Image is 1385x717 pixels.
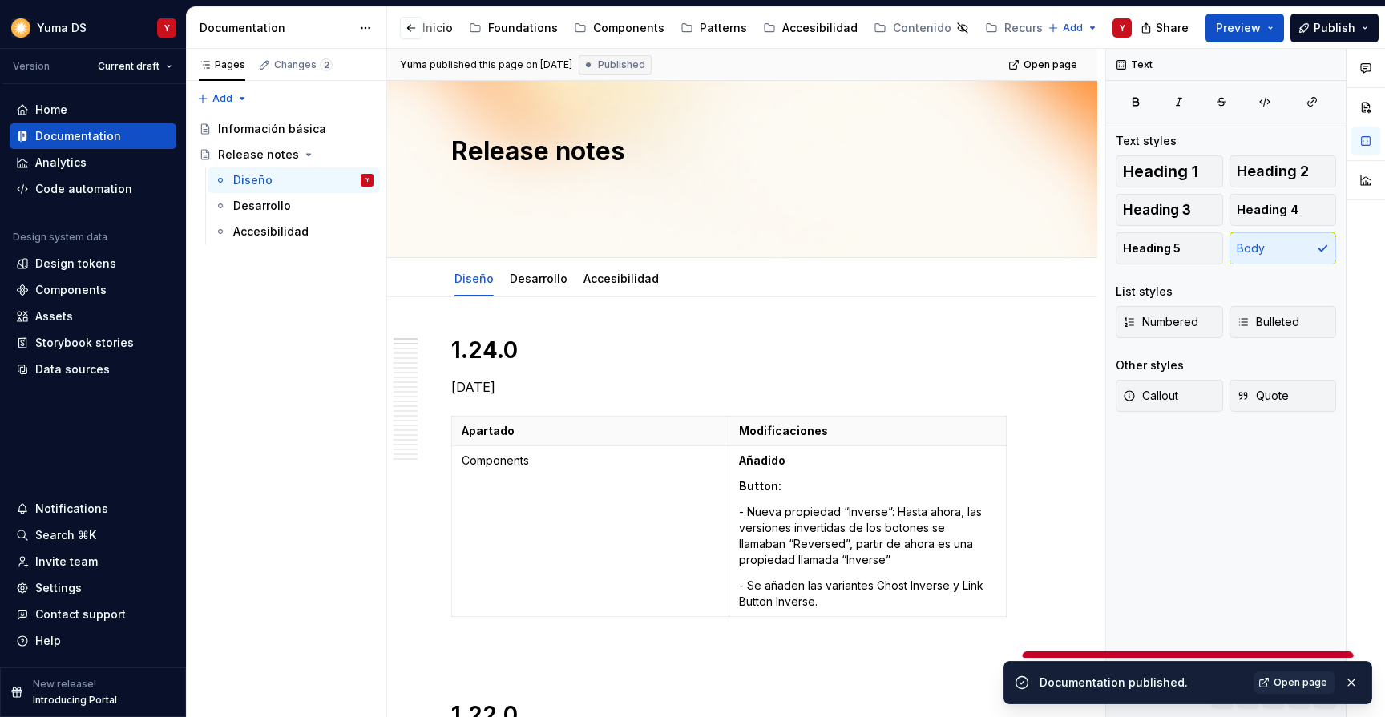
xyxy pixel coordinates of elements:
div: Data sources [35,361,110,377]
a: Settings [10,575,176,601]
a: Home [10,97,176,123]
a: Foundations [462,15,564,41]
div: Diseño [448,261,500,295]
div: Accesibilidad [577,261,665,295]
div: Accesibilidad [782,20,858,36]
div: Assets [35,308,73,324]
div: Release notes [218,147,299,163]
span: Numbered [1123,314,1198,330]
div: Recursos [1004,20,1056,36]
span: Bulleted [1237,314,1299,330]
div: Components [593,20,664,36]
button: Add [1043,17,1103,39]
span: Open page [1274,676,1327,689]
div: Yuma DS [37,20,87,36]
div: Settings [35,580,82,596]
button: Bulleted [1230,306,1337,338]
p: Introducing Portal [33,694,117,707]
div: Analytics [35,155,87,171]
span: Heading 1 [1123,163,1198,179]
div: Y [1120,22,1125,34]
button: Search ⌘K [10,522,176,548]
a: Open page [1254,671,1335,694]
button: Callout [1116,380,1223,412]
button: Numbered [1116,306,1223,338]
span: Quote [1237,388,1289,404]
a: Components [567,15,671,41]
span: Publish [1314,20,1355,36]
span: Yuma [400,58,427,71]
p: New release! [33,678,96,691]
div: Contact support [35,606,126,622]
div: Code automation [35,181,132,197]
p: Components [462,453,719,469]
div: Storybook stories [35,335,134,351]
a: Desarrollo [510,272,567,285]
button: Help [10,628,176,654]
a: Contenido [867,15,975,41]
button: Current draft [91,55,180,78]
div: published this page on [DATE] [430,58,572,71]
div: Desarrollo [503,261,574,295]
button: Heading 1 [1116,155,1223,187]
a: Open page [1003,54,1084,76]
button: Contact support [10,602,176,627]
a: Invite team [10,549,176,574]
div: Invite team [35,554,98,570]
div: Foundations [488,20,558,36]
span: Current draft [98,60,159,73]
span: Heading 2 [1237,163,1309,179]
span: Add [1063,22,1083,34]
a: Recursos [979,15,1080,41]
p: Apartado [462,423,719,439]
div: Y [365,172,369,188]
button: Add [192,87,252,110]
div: Diseño [233,172,273,188]
img: 6fb3a1ba-1d0d-4542-beb7-2ab0902974c7.png [11,18,30,38]
button: Heading 5 [1116,232,1223,264]
span: Heading 4 [1237,202,1298,218]
button: Quote [1230,380,1337,412]
button: Notifications [10,496,176,522]
strong: Button: [739,479,781,493]
span: Preview [1216,20,1261,36]
div: Accesibilidad [233,224,309,240]
a: Patterns [674,15,753,41]
div: List styles [1116,284,1173,300]
div: Search ⌘K [35,527,96,543]
button: Preview [1205,14,1284,42]
a: Documentation [10,123,176,149]
a: Accesibilidad [208,219,380,244]
div: Home [35,102,67,118]
a: Accesibilidad [583,272,659,285]
a: Release notes [192,142,380,167]
button: Yuma DSY [3,10,183,45]
div: Desarrollo [233,198,291,214]
a: Diseño [454,272,494,285]
textarea: Release notes [448,132,1030,171]
a: Accesibilidad [757,15,864,41]
div: Page tree [192,116,380,244]
div: Pages [199,58,245,71]
span: Heading 5 [1123,240,1181,256]
button: Heading 2 [1230,155,1337,187]
div: Patterns [700,20,747,36]
span: 2 [320,58,333,71]
div: Changes [274,58,333,71]
span: Heading 3 [1123,202,1191,218]
div: Documentation published. [1040,675,1244,691]
button: Share [1133,14,1199,42]
div: Notifications [35,501,108,517]
button: Heading 4 [1230,194,1337,226]
a: Assets [10,304,176,329]
p: - Se añaden las variantes Ghost Inverse y Link Button Inverse. [739,578,996,610]
a: Storybook stories [10,330,176,356]
a: Data sources [10,356,176,382]
a: DiseñoY [208,167,380,193]
h1: 1.24.0 [451,336,1033,365]
span: Share [1156,20,1189,36]
a: Analytics [10,150,176,175]
div: Components [35,282,107,298]
p: - Nueva propiedad “Inverse”: Hasta ahora, las versiones invertidas de los botones se llamaban “Re... [739,504,996,568]
p: [DATE] [451,377,1033,397]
